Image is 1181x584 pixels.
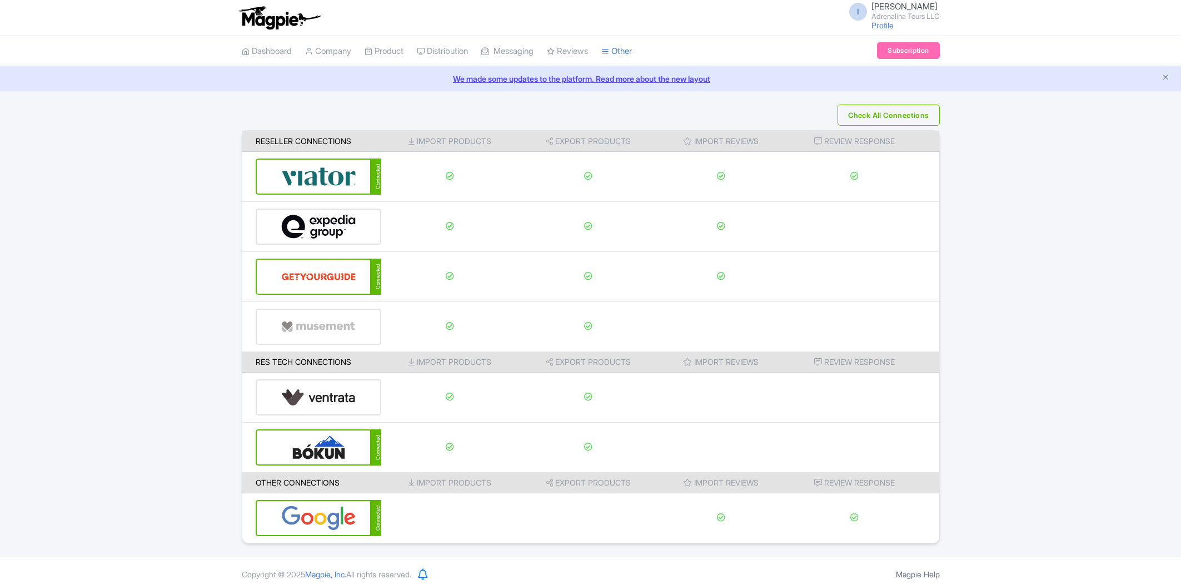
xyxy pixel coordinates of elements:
th: Review Response [784,352,939,373]
th: Import Products [381,472,519,493]
a: Other [601,36,632,67]
a: Distribution [417,36,468,67]
span: [PERSON_NAME] [871,1,938,12]
div: Copyright © 2025 All rights reserved. [235,568,418,580]
img: musement-dad6797fd076d4ac540800b229e01643.svg [281,310,356,344]
th: Review Response [784,131,939,152]
img: expedia-9e2f273c8342058d41d2cc231867de8b.svg [281,210,356,244]
a: Messaging [481,36,534,67]
img: viator-e2bf771eb72f7a6029a5edfbb081213a.svg [281,160,356,194]
th: Import Reviews [659,472,784,493]
span: Magpie, Inc. [305,570,346,579]
a: I [PERSON_NAME] Adrenalina Tours LLC [843,2,940,20]
th: Import Reviews [659,352,784,373]
button: Close announcement [1162,72,1170,85]
small: Adrenalina Tours LLC [871,13,940,20]
a: Profile [871,21,894,30]
div: Connected [370,259,381,295]
a: Reviews [547,36,588,67]
a: We made some updates to the platform. Read more about the new layout [7,73,1174,85]
img: bokun-9d666bd0d1b458dbc8a9c3d52590ba5a.svg [281,430,356,464]
th: Export Products [519,131,659,152]
a: Company [305,36,351,67]
th: Export Products [519,472,659,493]
img: ventrata-b8ee9d388f52bb9ce077e58fa33de912.svg [281,380,356,414]
th: Export Products [519,352,659,373]
a: Magpie Help [896,570,940,579]
img: google-96de159c2084212d3cdd3c2fb262314c.svg [281,501,356,535]
a: Connected [256,259,382,295]
th: Import Products [381,352,519,373]
a: Connected [256,500,382,536]
th: Res Tech Connections [242,352,382,373]
th: Import Products [381,131,519,152]
a: Subscription [877,42,939,59]
a: Connected [256,159,382,195]
span: I [849,3,867,21]
div: Connected [370,429,381,466]
button: Check All Connections [838,105,939,126]
th: Review Response [784,472,939,493]
a: Connected [256,429,382,466]
img: logo-ab69f6fb50320c5b225c76a69d11143b.png [236,6,322,30]
a: Product [365,36,403,67]
a: Dashboard [242,36,292,67]
th: Reseller Connections [242,131,382,152]
img: get_your_guide-5a6366678479520ec94e3f9d2b9f304b.svg [281,260,356,294]
div: Connected [370,159,381,195]
th: Other Connections [242,472,382,493]
div: Connected [370,500,381,536]
th: Import Reviews [659,131,784,152]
